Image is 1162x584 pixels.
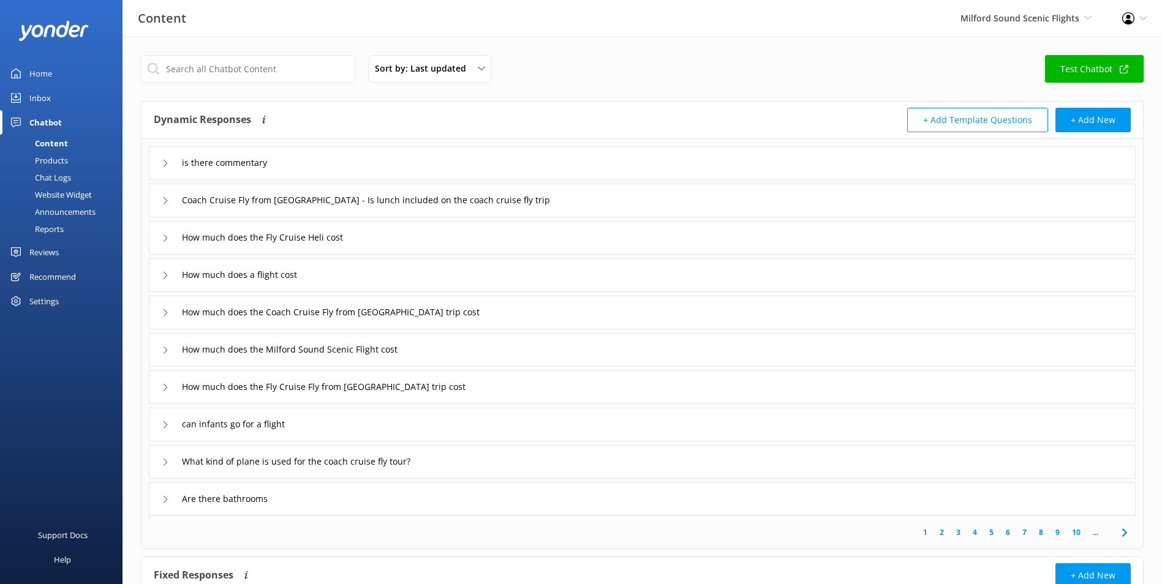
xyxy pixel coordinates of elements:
[29,61,52,86] div: Home
[182,193,550,207] span: Coach Cruise Fly from [GEOGRAPHIC_DATA] - Is lunch included on the coach cruise fly trip
[7,152,68,169] div: Products
[7,152,123,169] a: Products
[950,526,967,538] a: 3
[7,169,123,186] a: Chat Logs
[967,526,983,538] a: 4
[29,86,51,110] div: Inbox
[375,62,473,75] span: Sort by: Last updated
[1016,526,1033,538] a: 7
[7,203,123,220] a: Announcements
[29,264,76,289] div: Recommend
[54,547,71,572] div: Help
[29,289,59,313] div: Settings
[154,108,251,132] h4: Dynamic Responses
[1045,55,1144,83] a: Test Chatbot
[1000,526,1016,538] a: 6
[1049,526,1066,538] a: 9
[1033,526,1049,538] a: 8
[1066,526,1087,538] a: 10
[182,268,297,282] span: How much does a flight cost
[7,203,96,220] div: Announcements
[182,343,398,356] span: How much does the Milford Sound Scenic Flight cost
[983,526,1000,538] a: 5
[138,9,186,28] h3: Content
[29,240,59,264] div: Reviews
[7,169,71,186] div: Chat Logs
[182,305,480,319] span: How much does the Coach Cruise Fly from [GEOGRAPHIC_DATA] trip cost
[29,110,62,135] div: Chatbot
[182,417,285,431] span: can infants go for a flight
[7,135,123,152] a: Content
[182,380,466,394] span: How much does the Fly Cruise Fly from [GEOGRAPHIC_DATA] trip cost
[38,523,88,547] div: Support Docs
[182,156,267,170] span: is there commentary
[141,55,355,83] input: Search all Chatbot Content
[917,526,934,538] a: 1
[934,526,950,538] a: 2
[907,108,1048,132] button: + Add Template Questions
[182,231,343,244] span: How much does the Fly Cruise Heli cost
[182,455,410,468] span: What kind of plane is used for the coach cruise fly tour?
[182,492,268,506] span: Are there bathrooms
[1087,526,1104,538] span: ...
[18,21,89,41] img: yonder-white-logo.png
[7,186,92,203] div: Website Widget
[7,220,123,238] a: Reports
[960,12,1079,24] span: Milford Sound Scenic Flights
[7,186,123,203] a: Website Widget
[7,135,68,152] div: Content
[7,220,64,238] div: Reports
[1055,108,1131,132] button: + Add New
